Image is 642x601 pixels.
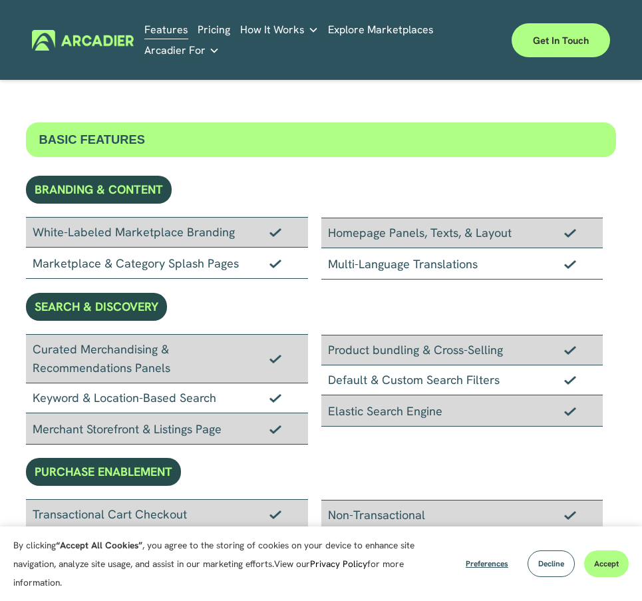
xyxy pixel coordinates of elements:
a: folder dropdown [144,40,220,61]
div: Elastic Search Engine [321,395,603,427]
div: BASIC FEATURES [26,122,617,157]
a: Pricing [198,19,230,40]
img: Checkmark [269,228,281,237]
div: Default & Custom Search Filters [321,365,603,395]
div: PURCHASE ENABLEMENT [26,458,181,486]
img: Checkmark [564,345,576,355]
img: Checkmark [564,375,576,385]
strong: “Accept All Cookies” [56,539,142,551]
a: folder dropdown [240,19,319,40]
div: Keyword & Location-Based Search [26,383,308,413]
span: Decline [538,558,564,569]
span: Arcadier For [144,41,206,60]
a: Explore Marketplaces [328,19,434,40]
a: Get in touch [512,23,610,57]
a: Privacy Policy [310,558,367,570]
div: Marketplace & Category Splash Pages [26,248,308,279]
img: Checkmark [269,354,281,363]
img: Checkmark [269,510,281,519]
button: Preferences [456,550,518,577]
img: Checkmark [269,425,281,434]
div: Curated Merchandising & Recommendations Panels [26,334,308,383]
img: Checkmark [564,260,576,269]
a: Features [144,19,188,40]
img: Checkmark [269,393,281,403]
button: Accept [584,550,629,577]
p: By clicking , you agree to the storing of cookies on your device to enhance site navigation, anal... [13,536,422,592]
img: Checkmark [564,510,576,520]
span: Preferences [466,558,508,569]
div: Multi-Language Translations [321,248,603,280]
div: BRANDING & CONTENT [26,176,172,204]
span: How It Works [240,21,305,39]
div: Product bundling & Cross-Selling [321,335,603,365]
img: Arcadier [32,30,134,51]
div: SEARCH & DISCOVERY [26,293,167,321]
div: Merchant Storefront & Listings Page [26,413,308,445]
span: Accept [594,558,619,569]
div: Transactional Cart Checkout [26,499,308,530]
img: Checkmark [564,407,576,416]
img: Checkmark [564,228,576,238]
div: Homepage Panels, Texts, & Layout [321,218,603,248]
button: Decline [528,550,575,577]
img: Checkmark [269,259,281,268]
div: Non-Transactional [321,500,603,530]
div: White-Labeled Marketplace Branding [26,217,308,248]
